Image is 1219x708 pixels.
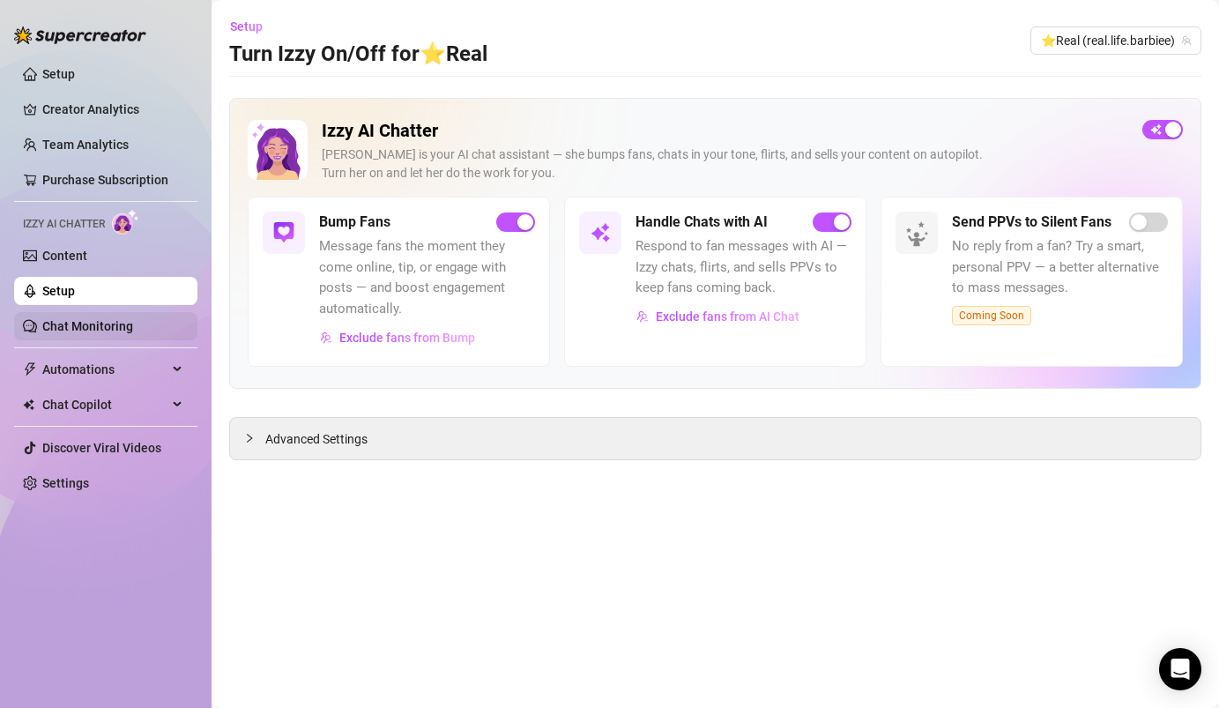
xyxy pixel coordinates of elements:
[339,331,475,345] span: Exclude fans from Bump
[42,284,75,298] a: Setup
[14,26,146,44] img: logo-BBDzfeDw.svg
[636,236,851,299] span: Respond to fan messages with AI — Izzy chats, flirts, and sells PPVs to keep fans coming back.
[42,441,161,455] a: Discover Viral Videos
[112,209,139,235] img: AI Chatter
[1181,35,1192,46] span: team
[1159,648,1201,690] div: Open Intercom Messenger
[42,138,129,152] a: Team Analytics
[42,95,183,123] a: Creator Analytics
[319,236,535,319] span: Message fans the moment they come online, tip, or engage with posts — and boost engagement automa...
[952,212,1111,233] h5: Send PPVs to Silent Fans
[656,309,799,324] span: Exclude fans from AI Chat
[265,429,368,449] span: Advanced Settings
[42,391,167,419] span: Chat Copilot
[636,302,800,331] button: Exclude fans from AI Chat
[952,236,1168,299] span: No reply from a fan? Try a smart, personal PPV — a better alternative to mass messages.
[636,212,768,233] h5: Handle Chats with AI
[42,476,89,490] a: Settings
[229,41,487,69] h3: Turn Izzy On/Off for ⭐️Real
[636,310,649,323] img: svg%3e
[42,355,167,384] span: Automations
[23,399,34,411] img: Chat Copilot
[322,120,1128,142] h2: Izzy AI Chatter
[23,362,37,376] span: thunderbolt
[320,332,332,344] img: svg%3e
[319,324,476,352] button: Exclude fans from Bump
[319,212,390,233] h5: Bump Fans
[42,249,87,263] a: Content
[42,319,133,333] a: Chat Monitoring
[905,221,933,250] img: silent-fans-ppv-o-N6Mmdf.svg
[23,216,105,233] span: Izzy AI Chatter
[1041,27,1191,54] span: ⭐️Real (real.life.barbiee)
[248,120,308,180] img: Izzy AI Chatter
[244,433,255,443] span: collapsed
[42,173,168,187] a: Purchase Subscription
[273,222,294,243] img: svg%3e
[244,429,265,448] div: collapsed
[230,19,263,34] span: Setup
[590,222,611,243] img: svg%3e
[229,12,277,41] button: Setup
[42,67,75,81] a: Setup
[952,306,1031,325] span: Coming Soon
[322,145,1128,183] div: [PERSON_NAME] is your AI chat assistant — she bumps fans, chats in your tone, flirts, and sells y...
